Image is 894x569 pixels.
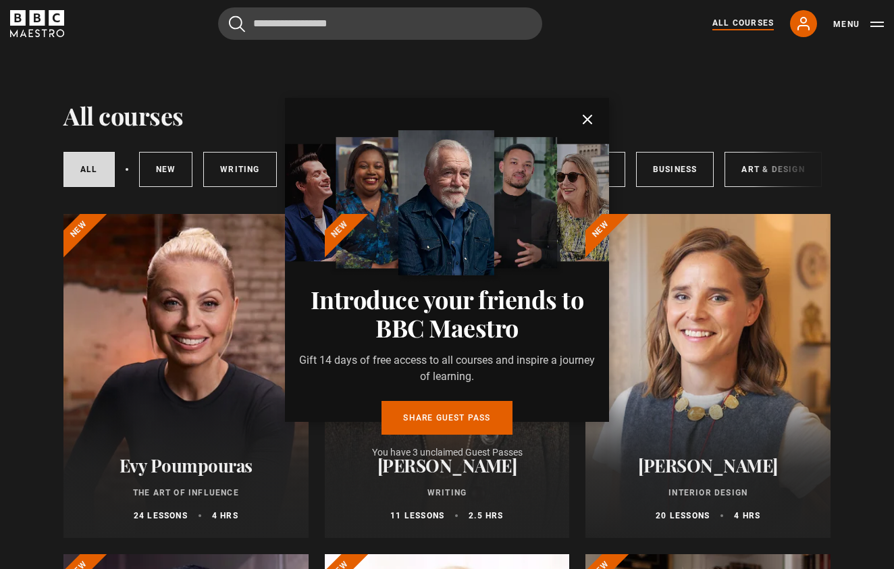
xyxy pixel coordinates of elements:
a: All [63,152,115,187]
a: New [139,152,193,187]
p: Interior Design [602,487,814,499]
p: Gift 14 days of free access to all courses and inspire a journey of learning. [296,352,598,385]
a: Business [636,152,714,187]
p: 24 lessons [134,510,188,522]
button: Toggle navigation [833,18,884,31]
a: Evy Poumpouras The Art of Influence 24 lessons 4 hrs New [63,214,309,538]
input: Search [218,7,542,40]
h2: [PERSON_NAME] [602,455,814,476]
a: [PERSON_NAME] Interior Design 20 lessons 4 hrs New [585,214,831,538]
p: 2.5 hrs [469,510,503,522]
a: Writing [203,152,276,187]
h1: All courses [63,101,184,130]
h2: Evy Poumpouras [80,455,292,476]
p: The Art of Influence [80,487,292,499]
a: Art & Design [725,152,821,187]
p: You have 3 unclaimed Guest Passes [296,445,598,460]
p: 20 lessons [656,510,710,522]
button: Submit the search query [229,16,245,32]
a: All Courses [712,17,774,30]
svg: BBC Maestro [10,10,64,37]
a: Share guest pass [382,401,512,435]
p: 4 hrs [212,510,238,522]
p: 4 hrs [734,510,760,522]
p: Writing [341,487,554,499]
h3: Introduce your friends to BBC Maestro [296,285,598,342]
p: 11 lessons [390,510,444,522]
